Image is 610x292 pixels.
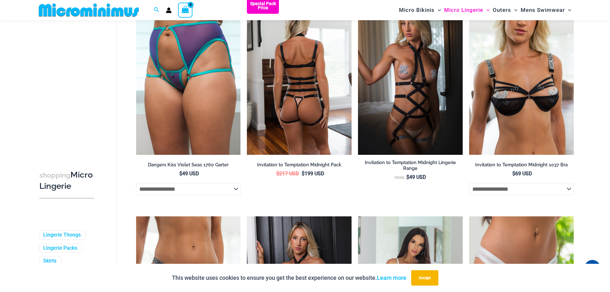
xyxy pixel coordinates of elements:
bdi: 49 USD [179,171,199,177]
a: Invitation to Temptation Midnight 1037 Bra [469,162,574,170]
h2: Invitation to Temptation Midnight Lingerie Range [358,160,463,171]
bdi: 217 USD [276,171,299,177]
span: Micro Lingerie [444,2,483,18]
a: Mens SwimwearMenu ToggleMenu Toggle [519,2,573,18]
span: Menu Toggle [511,2,517,18]
a: Dangers Kiss Violet Seas 1760 Garter [136,162,241,170]
a: Account icon link [166,7,172,13]
span: Menu Toggle [435,2,441,18]
span: shopping [39,171,70,179]
span: Menu Toggle [565,2,571,18]
p: This website uses cookies to ensure you get the best experience on our website. [172,273,406,283]
h2: Dangers Kiss Violet Seas 1760 Garter [136,162,241,168]
a: Lingerie Packs [43,245,77,252]
img: MM SHOP LOGO FLAT [36,3,142,17]
bdi: 49 USD [406,174,426,180]
bdi: 69 USD [512,171,532,177]
iframe: TrustedSite Certified [39,21,97,150]
span: $ [179,171,182,177]
span: $ [512,171,515,177]
b: Special Pack Price [247,2,279,10]
a: Lingerie Thongs [43,232,81,238]
nav: Site Navigation [396,1,574,19]
a: Invitation to Temptation Midnight Lingerie Range [358,160,463,174]
h2: Invitation to Temptation Midnight 1037 Bra [469,162,574,168]
span: $ [276,171,279,177]
span: $ [406,174,409,180]
span: From: [394,176,405,180]
a: View Shopping Cart, empty [178,3,193,17]
a: Skirts [43,258,56,265]
span: Mens Swimwear [521,2,565,18]
bdi: 199 USD [302,171,324,177]
a: OutersMenu ToggleMenu Toggle [491,2,519,18]
a: Invitation to Temptation Midnight Pack [247,162,352,170]
a: Micro BikinisMenu ToggleMenu Toggle [397,2,443,18]
a: Micro LingerieMenu ToggleMenu Toggle [443,2,491,18]
span: Micro Bikinis [399,2,435,18]
h2: Invitation to Temptation Midnight Pack [247,162,352,168]
span: Outers [493,2,511,18]
a: Learn more [377,274,406,281]
a: Search icon link [154,6,159,14]
span: Menu Toggle [483,2,490,18]
button: Accept [411,270,438,286]
h3: Micro Lingerie [39,170,94,192]
span: $ [302,171,305,177]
